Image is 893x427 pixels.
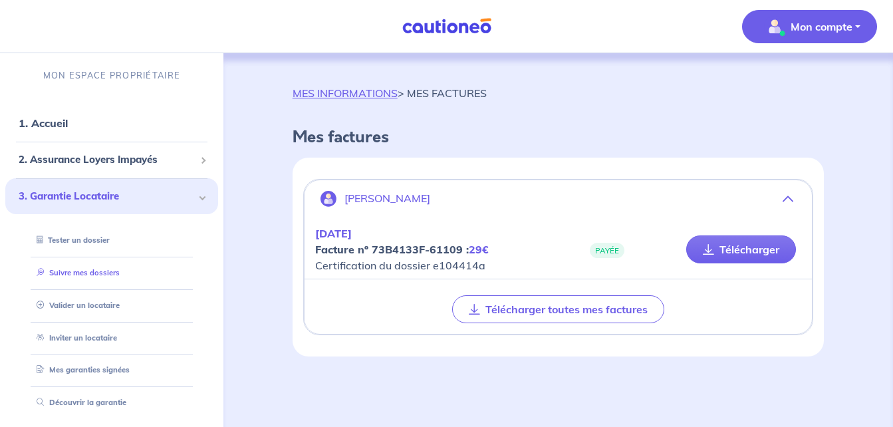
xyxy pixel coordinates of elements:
[293,85,487,101] p: > MES FACTURES
[31,365,130,374] a: Mes garanties signées
[293,86,398,100] a: MES INFORMATIONS
[5,110,218,136] div: 1. Accueil
[31,301,120,310] a: Valider un locataire
[19,189,195,204] span: 3. Garantie Locataire
[305,183,812,215] button: [PERSON_NAME]
[31,268,120,277] a: Suivre mes dossiers
[469,243,489,256] em: 29€
[5,178,218,215] div: 3. Garantie Locataire
[43,69,180,82] p: MON ESPACE PROPRIÉTAIRE
[397,18,497,35] img: Cautioneo
[742,10,877,43] button: illu_account_valid_menu.svgMon compte
[31,235,110,245] a: Tester un dossier
[315,227,352,240] em: [DATE]
[686,235,796,263] a: Télécharger
[21,262,202,284] div: Suivre mes dossiers
[315,243,489,256] strong: Facture nº 73B4133F-61109 :
[344,192,430,205] p: [PERSON_NAME]
[293,128,824,147] h4: Mes factures
[19,152,195,168] span: 2. Assurance Loyers Impayés
[315,225,559,273] p: Certification du dossier e104414a
[590,243,624,258] span: PAYÉE
[21,359,202,381] div: Mes garanties signées
[31,333,117,343] a: Inviter un locataire
[320,191,336,207] img: illu_account.svg
[21,295,202,317] div: Valider un locataire
[21,327,202,349] div: Inviter un locataire
[791,19,852,35] p: Mon compte
[21,392,202,414] div: Découvrir la garantie
[31,398,126,407] a: Découvrir la garantie
[452,295,664,323] button: Télécharger toutes mes factures
[19,116,68,130] a: 1. Accueil
[21,229,202,251] div: Tester un dossier
[764,16,785,37] img: illu_account_valid_menu.svg
[5,147,218,173] div: 2. Assurance Loyers Impayés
